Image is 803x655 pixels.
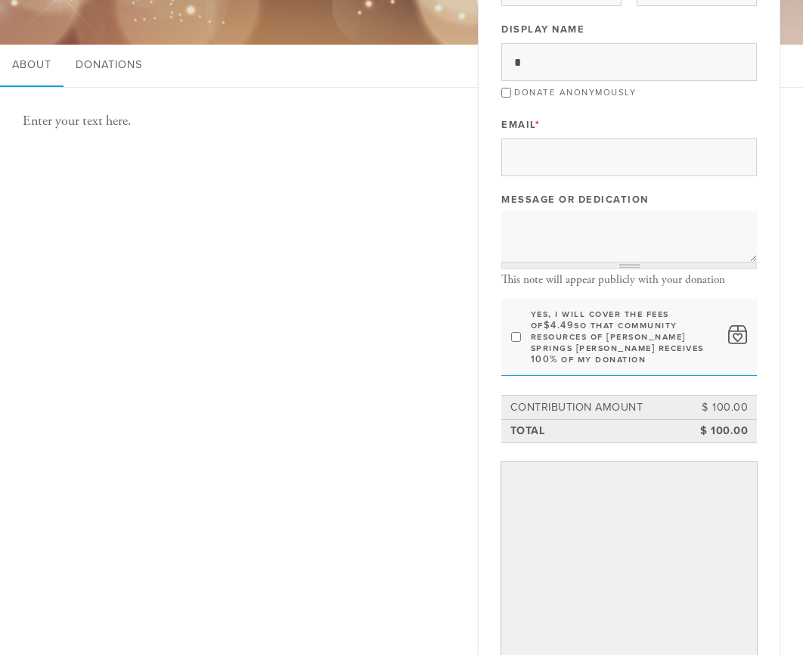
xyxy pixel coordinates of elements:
div: This note will appear publicly with your donation [501,273,757,287]
a: Donations [64,45,154,87]
span: 4.49 [550,319,574,331]
td: $ 100.00 [682,421,750,442]
label: Email [501,118,540,132]
td: Total [508,421,683,442]
span: $ [544,319,551,331]
label: Donate Anonymously [514,87,636,98]
p: Enter your text here. [23,110,455,132]
label: Yes, I will cover the fees of so that Community Resources of [PERSON_NAME] Springs [PERSON_NAME] ... [531,309,719,366]
span: This field is required. [535,119,541,131]
td: $ 100.00 [682,397,750,418]
td: Contribution Amount [508,397,683,418]
label: Display Name [501,23,584,36]
label: Message or dedication [501,193,649,206]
